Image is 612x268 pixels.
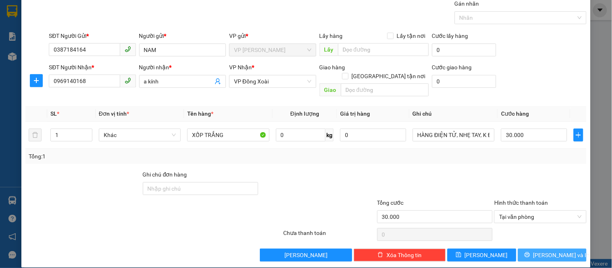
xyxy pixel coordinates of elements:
span: VP Đồng Xoài [234,75,311,87]
input: 0 [340,129,406,141]
span: phone [125,46,131,52]
span: Lấy tận nơi [394,31,429,40]
span: Định lượng [290,110,319,117]
th: Ghi chú [409,106,498,122]
label: Hình thức thanh toán [494,199,548,206]
span: VP Minh Hưng [234,44,311,56]
li: [PERSON_NAME][GEOGRAPHIC_DATA] [4,4,117,48]
span: Khác [104,129,176,141]
span: Đơn vị tính [99,110,129,117]
div: SĐT Người Nhận [49,63,136,72]
input: Dọc đường [338,43,429,56]
label: Cước lấy hàng [432,33,468,39]
button: printer[PERSON_NAME] và In [518,249,587,262]
input: VD: Bàn, Ghế [187,129,269,141]
span: plus [30,77,42,84]
span: phone [125,77,131,84]
span: Tên hàng [187,110,213,117]
span: [PERSON_NAME] [465,251,508,260]
input: Ghi chú đơn hàng [143,182,259,195]
input: Cước lấy hàng [432,44,497,56]
input: Ghi Chú [413,129,495,141]
span: Giao hàng [320,64,345,71]
div: Tổng: 1 [29,152,237,161]
span: delete [378,252,383,258]
span: VP Nhận [229,64,252,71]
div: Chưa thanh toán [282,229,376,243]
label: Gán nhãn [455,0,479,7]
span: [GEOGRAPHIC_DATA] tận nơi [349,72,429,81]
span: printer [524,252,530,258]
button: save[PERSON_NAME] [447,249,516,262]
span: Tại văn phòng [499,211,581,223]
div: SĐT Người Gửi [49,31,136,40]
button: deleteXóa Thông tin [354,249,446,262]
div: Người nhận [139,63,226,72]
span: plus [574,132,583,138]
span: save [456,252,462,258]
button: [PERSON_NAME] [260,249,352,262]
input: Cước giao hàng [432,75,497,88]
span: Lấy [320,43,338,56]
span: Lấy hàng [320,33,343,39]
span: Xóa Thông tin [386,251,422,260]
li: VP VP Đồng Xoài [56,57,107,66]
span: Tổng cước [377,199,404,206]
li: VP VP [PERSON_NAME] [4,57,56,75]
span: Giá trị hàng [340,110,370,117]
label: Cước giao hàng [432,64,472,71]
input: Dọc đường [341,83,429,96]
span: kg [326,129,334,141]
span: user-add [215,78,221,85]
span: Cước hàng [501,110,529,117]
div: VP gửi [229,31,316,40]
span: SL [50,110,57,117]
label: Ghi chú đơn hàng [143,171,187,178]
button: delete [29,129,42,141]
span: [PERSON_NAME] và In [533,251,590,260]
button: plus [574,129,583,141]
button: plus [30,74,43,87]
div: Người gửi [139,31,226,40]
span: Giao [320,83,341,96]
span: [PERSON_NAME] [284,251,328,260]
